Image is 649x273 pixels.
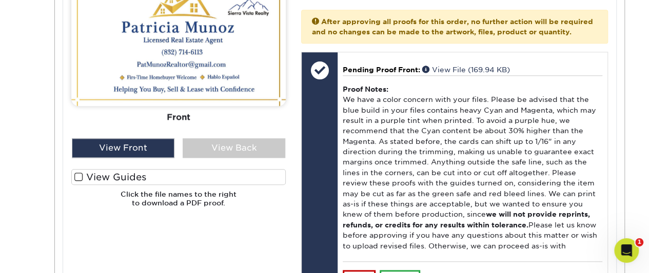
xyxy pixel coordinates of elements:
b: we will not provide reprints, refunds, or credits for any results within tolerance. [343,210,590,228]
h6: Click the file names to the right to download a PDF proof. [71,190,286,215]
div: We have a color concern with your files. Please be advised that the blue build in your files cont... [343,75,602,262]
strong: Proof Notes: [343,85,388,93]
iframe: Intercom live chat [614,238,639,263]
span: 1 [635,238,643,246]
div: Front [71,106,286,128]
strong: After approving all proofs for this order, no further action will be required and no changes can ... [312,17,593,36]
div: View Back [183,138,285,158]
div: View Front [72,138,174,158]
a: View File (169.94 KB) [422,66,510,74]
label: View Guides [71,169,286,185]
span: Pending Proof Front: [343,66,420,74]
